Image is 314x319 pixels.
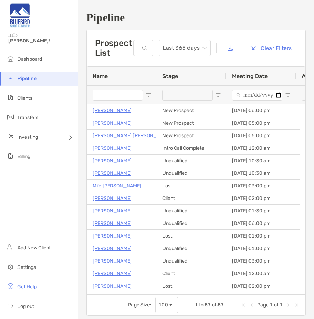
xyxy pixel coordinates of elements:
span: of [212,302,216,308]
div: Client [157,192,227,204]
input: Meeting Date Filter Input [232,90,282,101]
a: [PERSON_NAME] [93,232,132,240]
img: investing icon [6,132,15,141]
a: [PERSON_NAME] [93,269,132,278]
div: [DATE] 03:00 pm [227,180,296,192]
a: [PERSON_NAME] [93,257,132,265]
div: New Prospect [157,104,227,117]
span: Meeting Date [232,73,268,79]
a: Mi'e [PERSON_NAME] [93,181,141,190]
a: [PERSON_NAME] [93,282,132,290]
span: to [199,302,204,308]
a: [PERSON_NAME] [PERSON_NAME] [93,131,172,140]
span: Settings [17,264,36,270]
a: [PERSON_NAME] [93,194,132,203]
span: Investing [17,134,38,140]
span: [PERSON_NAME]! [8,38,74,44]
img: add_new_client icon [6,243,15,251]
span: Clients [17,95,32,101]
a: [PERSON_NAME] [93,119,132,127]
div: 100 [159,302,168,308]
img: transfers icon [6,113,15,121]
img: pipeline icon [6,74,15,82]
div: [DATE] 02:00 pm [227,280,296,292]
a: [PERSON_NAME] [93,169,132,178]
span: Add New Client [17,245,51,251]
div: Intro Call Complete [157,142,227,154]
a: [PERSON_NAME] [93,207,132,215]
div: Unqualified [157,217,227,229]
a: [PERSON_NAME] [93,244,132,253]
span: 57 [205,302,211,308]
span: 1 [270,302,273,308]
button: Open Filter Menu [215,92,221,98]
div: New Prospect [157,117,227,129]
span: Page [257,302,269,308]
div: Client [157,267,227,280]
div: Last Page [294,302,299,308]
span: Pipeline [17,76,37,81]
span: of [274,302,278,308]
span: Transfers [17,115,38,120]
div: Unqualified [157,255,227,267]
div: Unqualified [157,205,227,217]
div: Page Size: [128,302,151,308]
div: Unqualified [157,167,227,179]
div: Lost [157,280,227,292]
div: [DATE] 01:00 pm [227,242,296,255]
a: [PERSON_NAME] [93,106,132,115]
span: 1 [195,302,198,308]
img: get-help icon [6,282,15,290]
div: Lost [157,180,227,192]
div: [DATE] 10:30 am [227,167,296,179]
div: [DATE] 05:00 pm [227,130,296,142]
div: [DATE] 03:00 pm [227,255,296,267]
a: [PERSON_NAME] [93,144,132,153]
button: Clear Filters [244,40,297,56]
div: [DATE] 02:00 pm [227,192,296,204]
img: dashboard icon [6,54,15,63]
span: 57 [217,302,224,308]
div: [DATE] 06:00 pm [227,104,296,117]
div: Unqualified [157,242,227,255]
span: Name [93,73,108,79]
div: [DATE] 01:00 pm [227,230,296,242]
span: Billing [17,154,30,159]
span: 1 [279,302,283,308]
h3: Prospect List [95,38,133,58]
a: [PERSON_NAME] [93,219,132,228]
div: Next Page [285,302,291,308]
div: [DATE] 05:00 pm [227,117,296,129]
div: [DATE] 12:00 am [227,142,296,154]
span: Dashboard [17,56,42,62]
div: Unqualified [157,155,227,167]
button: Open Filter Menu [146,92,151,98]
img: clients icon [6,93,15,102]
div: Page Size [155,297,178,313]
div: New Prospect [157,130,227,142]
a: [PERSON_NAME] [93,156,132,165]
span: Stage [162,73,178,79]
div: [DATE] 10:30 am [227,155,296,167]
span: Last 365 days [163,40,207,56]
div: [DATE] 01:30 pm [227,205,296,217]
input: Name Filter Input [93,90,143,101]
span: Log out [17,303,34,309]
img: settings icon [6,263,15,271]
span: Get Help [17,284,37,290]
img: Zoe Logo [8,3,31,28]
